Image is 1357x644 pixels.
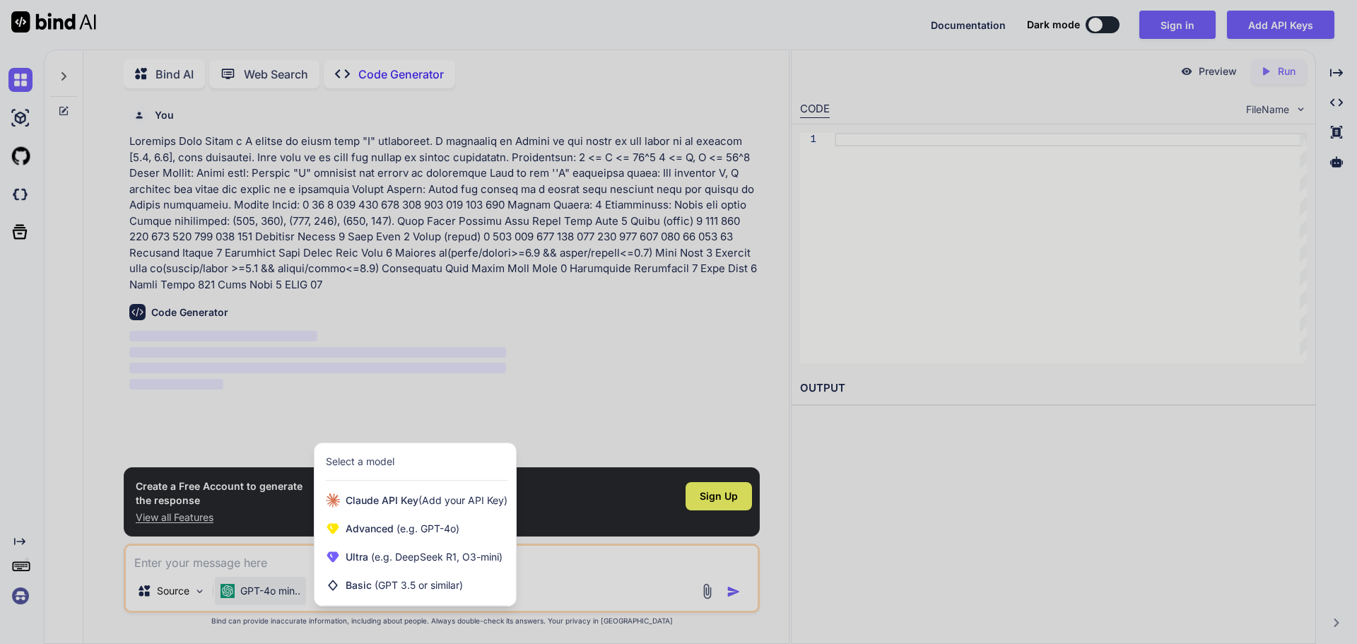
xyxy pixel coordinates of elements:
[326,455,394,469] div: Select a model
[375,579,463,591] span: (GPT 3.5 or similar)
[346,550,503,564] span: Ultra
[368,551,503,563] span: (e.g. DeepSeek R1, O3-mini)
[394,522,459,534] span: (e.g. GPT-4o)
[418,494,507,506] span: (Add your API Key)
[346,578,463,592] span: Basic
[346,493,507,508] span: Claude API Key
[346,522,459,536] span: Advanced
